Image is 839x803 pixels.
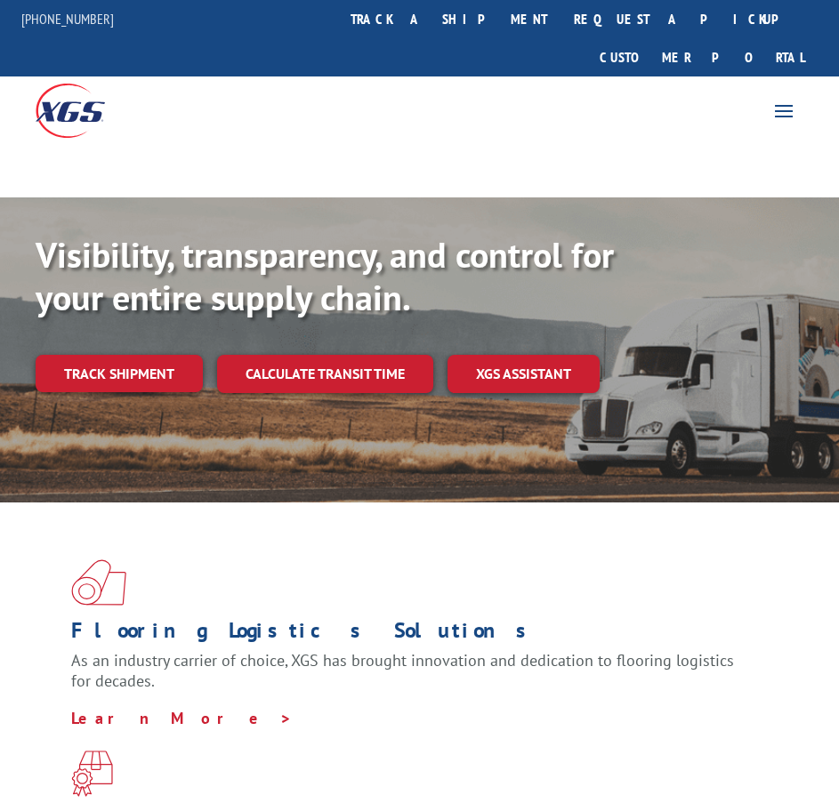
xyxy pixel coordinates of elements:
img: xgs-icon-total-supply-chain-intelligence-red [71,559,126,606]
img: xgs-icon-focused-on-flooring-red [71,751,113,797]
span: As an industry carrier of choice, XGS has brought innovation and dedication to flooring logistics... [71,650,734,692]
h1: Flooring Logistics Solutions [71,620,754,650]
a: Learn More > [71,708,293,728]
a: [PHONE_NUMBER] [21,10,114,28]
a: Track shipment [36,355,203,392]
a: XGS ASSISTANT [448,355,600,393]
b: Visibility, transparency, and control for your entire supply chain. [36,231,614,320]
a: Customer Portal [586,38,818,76]
a: Calculate transit time [217,355,433,393]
